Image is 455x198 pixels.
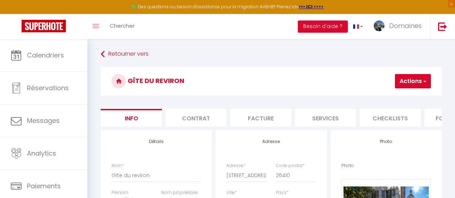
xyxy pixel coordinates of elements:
span: Chercher [110,22,135,29]
a: ... Domaines [368,14,431,39]
label: Ville [226,189,237,196]
li: Checklists [360,109,421,126]
img: Super Booking [22,20,66,32]
span: Analytics [27,149,56,158]
a: Retourner vers [101,48,442,61]
label: Photo [341,162,354,169]
label: Nom propriétaire [161,189,198,196]
label: Code postal [276,162,305,169]
label: Nom [112,162,124,169]
img: ... [374,20,385,31]
li: Facture [230,109,291,126]
button: Actions [395,74,431,88]
h3: Gîte du reviron [101,67,442,96]
button: Besoin d'aide ? [298,20,348,33]
span: Réservations [27,83,69,92]
span: Domaines [389,21,422,30]
span: Calendriers [27,51,64,60]
li: Info [101,109,162,126]
label: Pays [276,189,288,196]
li: Contrat [165,109,227,126]
img: logout [438,22,447,31]
span: Messages [27,116,60,125]
span: Paiements [27,181,61,190]
h4: Adresse [226,139,316,144]
label: Adresse [226,162,246,169]
a: >>> ICI <<<< [299,4,324,10]
h4: Photo [341,139,431,144]
li: Services [295,109,356,126]
h4: Détails [112,139,201,144]
a: Chercher [104,14,140,39]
